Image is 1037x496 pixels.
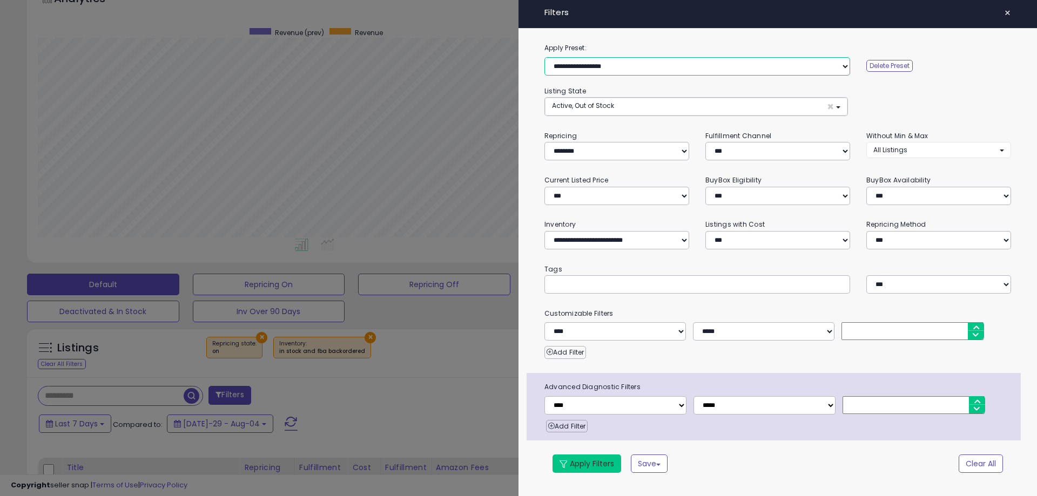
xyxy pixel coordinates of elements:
[866,60,913,72] button: Delete Preset
[544,220,576,229] small: Inventory
[546,420,588,433] button: Add Filter
[873,145,907,154] span: All Listings
[705,220,765,229] small: Listings with Cost
[544,86,586,96] small: Listing State
[536,42,1019,54] label: Apply Preset:
[827,101,834,112] span: ×
[866,175,931,185] small: BuyBox Availability
[544,131,577,140] small: Repricing
[536,308,1019,320] small: Customizable Filters
[705,175,762,185] small: BuyBox Eligibility
[866,131,928,140] small: Without Min & Max
[544,346,586,359] button: Add Filter
[705,131,771,140] small: Fulfillment Channel
[544,175,608,185] small: Current Listed Price
[1000,5,1015,21] button: ×
[866,220,926,229] small: Repricing Method
[631,454,668,473] button: Save
[959,454,1003,473] button: Clear All
[552,101,614,110] span: Active, Out of Stock
[553,454,621,473] button: Apply Filters
[1004,5,1011,21] span: ×
[544,8,1011,17] h4: Filters
[545,98,847,115] button: Active, Out of Stock ×
[536,263,1019,275] small: Tags
[866,142,1011,158] button: All Listings
[536,381,1021,393] span: Advanced Diagnostic Filters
